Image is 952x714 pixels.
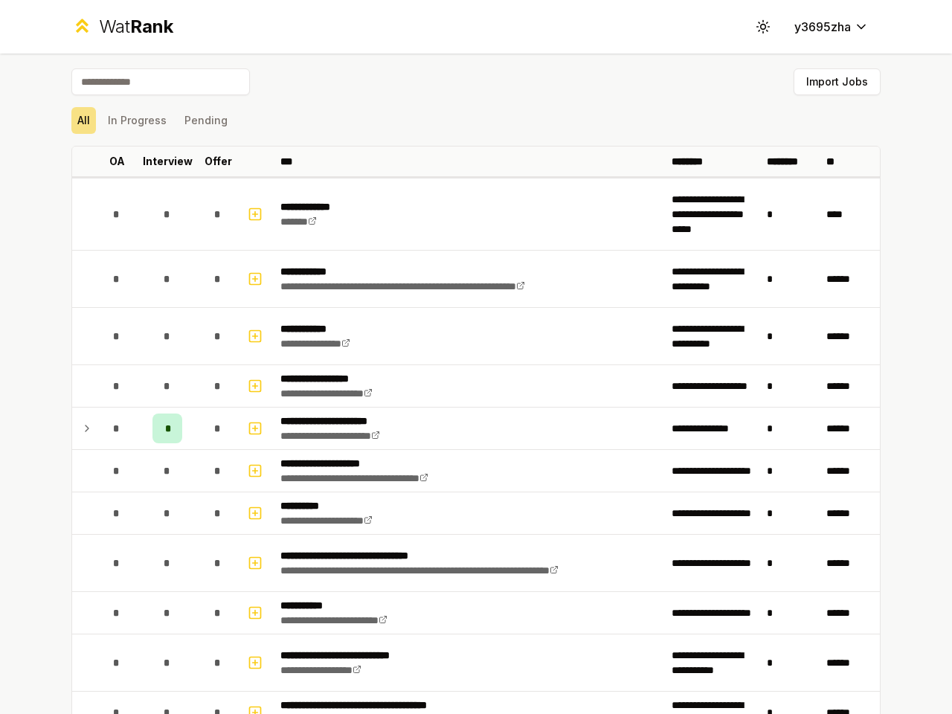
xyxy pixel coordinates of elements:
p: OA [109,154,125,169]
a: WatRank [71,15,173,39]
button: Import Jobs [794,68,881,95]
button: In Progress [102,107,173,134]
button: All [71,107,96,134]
div: Wat [99,15,173,39]
p: Interview [143,154,193,169]
span: y3695zha [794,18,851,36]
button: Pending [178,107,234,134]
span: Rank [130,16,173,37]
button: y3695zha [782,13,881,40]
p: Offer [205,154,232,169]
